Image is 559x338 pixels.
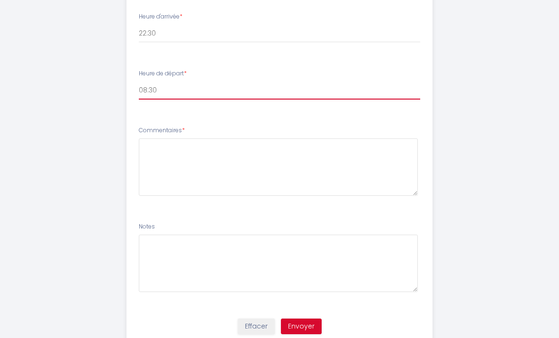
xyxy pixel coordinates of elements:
button: Effacer [238,319,275,335]
label: Heure d'arrivée [139,12,182,21]
button: Envoyer [281,319,322,335]
label: Commentaires [139,126,185,135]
label: Notes [139,222,155,231]
label: Heure de départ [139,69,187,78]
